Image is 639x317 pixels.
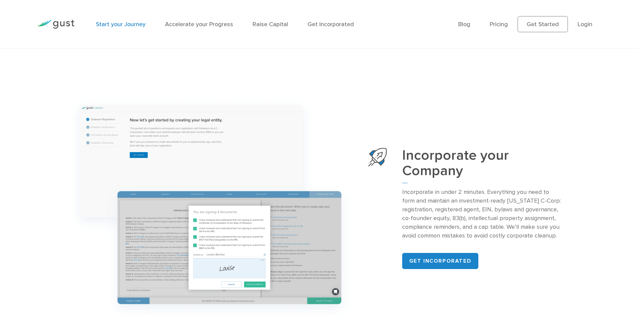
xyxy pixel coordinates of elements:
[402,188,563,240] p: Incorporate in under 2 minutes. Everything you need to form and maintain an investment-ready [US_...
[308,21,354,28] a: Get Incorporated
[37,20,74,29] img: Gust Logo
[165,21,233,28] a: Accelerate your Progress
[368,148,387,166] img: Start Your Company
[490,21,508,28] a: Pricing
[578,21,592,28] a: Login
[518,16,568,32] a: Get Started
[402,148,563,183] h3: Incorporate your Company
[458,21,470,28] a: Blog
[253,21,288,28] a: Raise Capital
[96,21,146,28] a: Start your Journey
[402,253,479,269] a: Get incorporated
